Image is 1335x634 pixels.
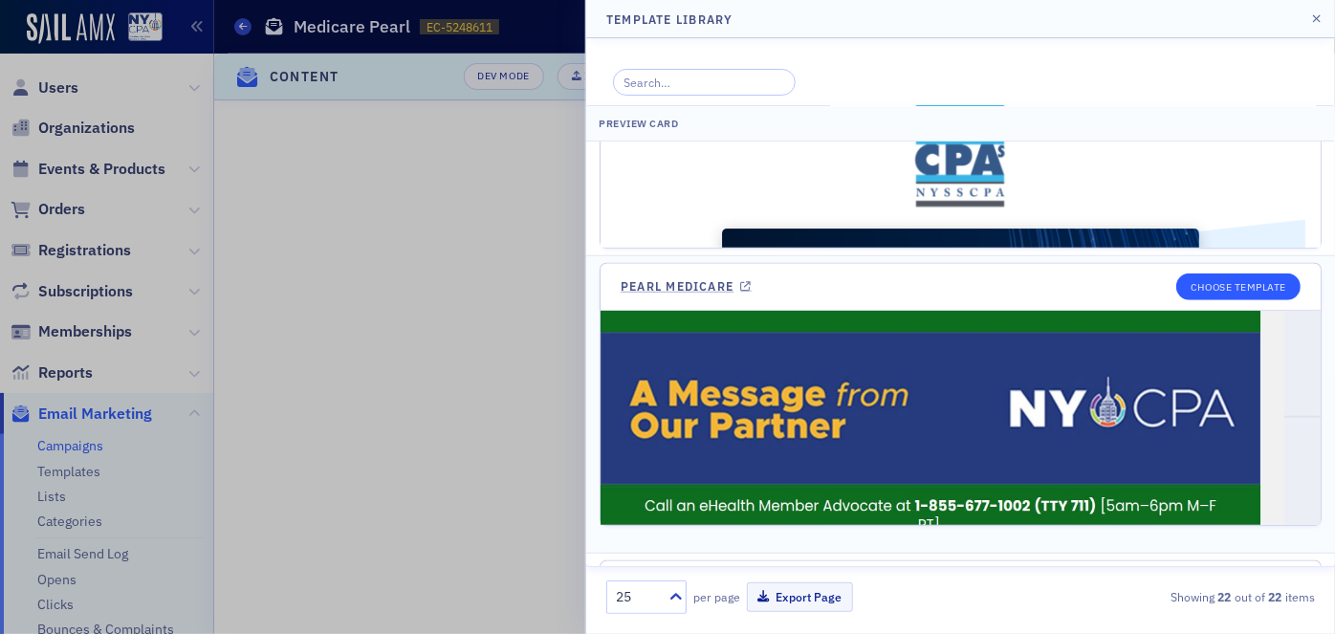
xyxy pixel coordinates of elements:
[599,117,678,130] span: Preview Card
[1176,273,1301,300] button: Choose Template
[621,279,752,294] a: Pearl Medicare
[1265,588,1285,605] strong: 22
[616,587,658,607] div: 25
[747,582,853,612] button: Export Page
[613,69,796,96] input: Search…
[1092,588,1315,605] div: Showing out of items
[1215,588,1235,605] strong: 22
[693,588,740,605] label: per page
[606,11,733,28] h4: Template Library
